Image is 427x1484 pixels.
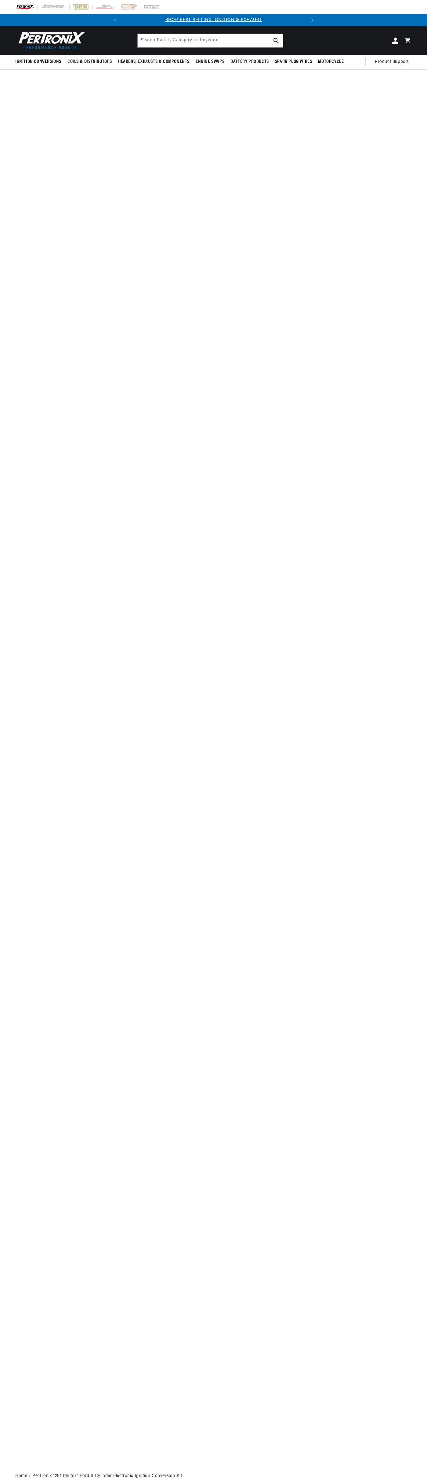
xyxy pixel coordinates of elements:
[318,59,344,65] span: Motorcycle
[15,30,85,51] img: Pertronix
[15,1473,27,1479] a: Home
[196,59,224,65] span: Engine Swaps
[272,55,315,69] summary: Spark Plug Wires
[230,59,269,65] span: Battery Products
[121,17,306,24] div: 1 of 2
[165,18,262,22] a: SHOP BEST SELLING IGNITION & EXHAUST
[32,1473,182,1479] a: PerTronix 1281 Ignitor® Ford 8 Cylinder Electronic Ignition Conversion Kit
[121,17,306,24] div: Announcement
[64,55,115,69] summary: Coils & Distributors
[375,55,412,69] summary: Product Support
[15,59,61,65] span: Ignition Conversions
[115,55,193,69] summary: Headers, Exhausts & Components
[375,59,409,65] span: Product Support
[227,55,272,69] summary: Battery Products
[193,55,227,69] summary: Engine Swaps
[67,59,112,65] span: Coils & Distributors
[15,55,64,69] summary: Ignition Conversions
[109,14,121,26] button: Translation missing: en.sections.announcements.previous_announcement
[138,34,283,47] input: Search Part #, Category or Keyword
[306,14,318,26] button: Translation missing: en.sections.announcements.next_announcement
[270,34,283,47] button: Search Part #, Category or Keyword
[315,55,347,69] summary: Motorcycle
[275,59,312,65] span: Spark Plug Wires
[118,59,190,65] span: Headers, Exhausts & Components
[15,1473,412,1479] nav: breadcrumbs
